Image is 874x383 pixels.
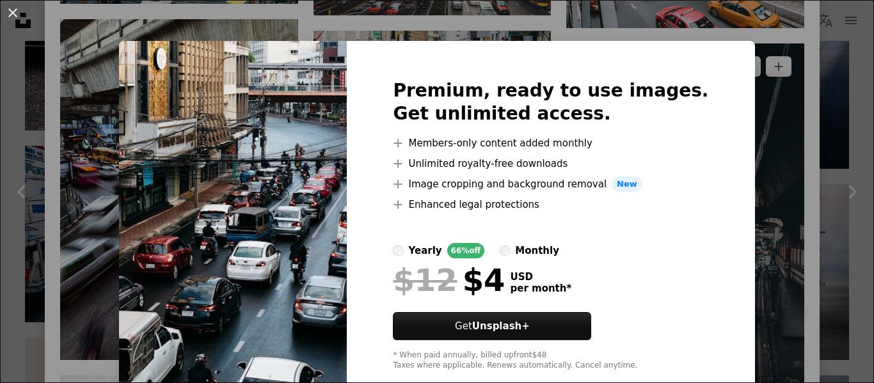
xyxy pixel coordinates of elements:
button: GetUnsplash+ [393,312,591,340]
span: $12 [393,263,457,297]
h2: Premium, ready to use images. Get unlimited access. [393,79,708,125]
li: Enhanced legal protections [393,197,708,212]
input: yearly66%off [393,246,403,256]
div: 66% off [447,243,485,258]
div: * When paid annually, billed upfront $48 Taxes where applicable. Renews automatically. Cancel any... [393,350,708,371]
li: Members-only content added monthly [393,136,708,151]
strong: Unsplash+ [472,320,530,332]
input: monthly [500,246,510,256]
li: Image cropping and background removal [393,176,708,192]
span: per month * [510,283,571,294]
span: USD [510,271,571,283]
li: Unlimited royalty-free downloads [393,156,708,171]
span: New [612,176,642,192]
div: monthly [515,243,559,258]
div: $4 [393,263,505,297]
div: yearly [408,243,441,258]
